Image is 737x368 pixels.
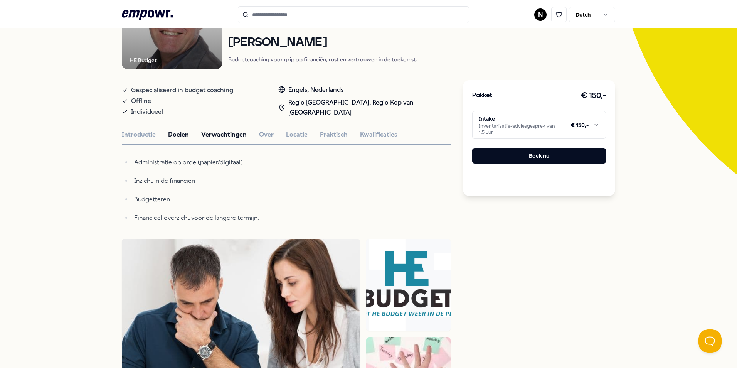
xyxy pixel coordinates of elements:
[134,157,372,168] p: Administratie op orde (papier/digitaal)
[134,194,372,205] p: Budgetteren
[131,96,151,106] span: Offline
[286,130,308,140] button: Locatie
[259,130,274,140] button: Over
[534,8,547,21] button: N
[130,56,157,64] div: HE Budget
[168,130,189,140] button: Doelen
[131,85,233,96] span: Gespecialiseerd in budget coaching
[366,239,451,331] img: Product Image
[122,130,156,140] button: Introductie
[581,89,606,102] h3: € 150,-
[472,148,606,164] button: Boek nu
[131,106,163,117] span: Individueel
[278,85,451,95] div: Engels, Nederlands
[238,6,469,23] input: Search for products, categories or subcategories
[134,176,372,186] p: Inzicht in de financiën
[201,130,247,140] button: Verwachtingen
[360,130,397,140] button: Kwalificaties
[134,213,372,223] p: Financieel overzicht voor de langere termijn.
[278,98,451,117] div: Regio [GEOGRAPHIC_DATA], Regio Kop van [GEOGRAPHIC_DATA]
[472,91,492,101] h3: Pakket
[320,130,348,140] button: Praktisch
[228,36,417,49] h1: [PERSON_NAME]
[228,56,417,63] p: Budgetcoaching voor grip op financiën, rust en vertrouwen in de toekomst.
[698,329,722,353] iframe: Help Scout Beacon - Open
